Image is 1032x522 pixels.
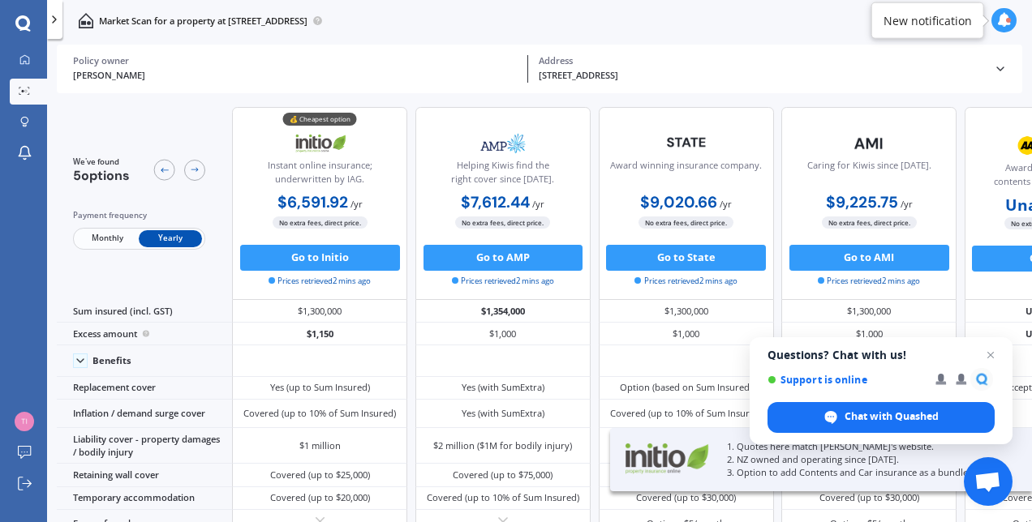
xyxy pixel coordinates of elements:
div: Inflation / demand surge cover [57,400,232,428]
div: Temporary accommodation [57,487,232,510]
div: $1,000 [415,323,591,345]
div: Covered (up to 10% of Sum Insured) [610,407,763,420]
div: Covered (up to $30,000) [636,491,736,504]
div: Policy owner [73,55,518,66]
p: 3. Option to add Contents and Car insurance as a bundle. [727,466,1000,479]
span: Chat with Quashed [845,409,939,424]
span: Chat with Quashed [768,402,995,433]
span: No extra fees, direct price. [822,216,917,229]
div: Instant online insurance; underwritten by IAG. [243,159,396,191]
span: Prices retrieved 2 mins ago [634,276,737,287]
div: Caring for Kiwis since [DATE]. [807,159,931,191]
span: Prices retrieved 2 mins ago [269,276,371,287]
div: Yes (with SumExtra) [462,407,544,420]
div: New notification [884,12,972,28]
div: [PERSON_NAME] [73,69,518,83]
b: $9,225.75 [826,192,898,212]
img: AMI-text-1.webp [826,127,912,160]
span: Prices retrieved 2 mins ago [452,276,554,287]
img: Initio.webp [277,127,363,160]
span: No extra fees, direct price. [273,216,368,229]
div: Replacement cover [57,377,232,400]
p: 1. Quotes here match [PERSON_NAME]'s website. [727,440,1000,453]
div: $2 million ($1M for bodily injury) [433,439,572,452]
b: $7,612.44 [461,192,530,212]
div: Covered (up to $75,000) [453,469,553,481]
span: No extra fees, direct price. [639,216,733,229]
b: $6,591.92 [277,192,348,212]
div: 💰 Cheapest option [283,113,357,126]
div: Covered (up to 10% of Sum Insured) [427,491,579,504]
img: Initio.webp [621,439,712,477]
span: Yearly [139,230,202,247]
b: $9,020.66 [640,192,717,212]
div: Address [539,55,983,66]
div: Payment frequency [73,209,205,222]
span: / yr [720,198,732,210]
div: Covered (up to $20,000) [270,491,370,504]
span: Prices retrieved 2 mins ago [818,276,920,287]
button: Go to Initio [240,245,400,271]
p: 2. NZ owned and operating since [DATE]. [727,453,1000,466]
p: Market Scan for a property at [STREET_ADDRESS] [99,15,307,28]
img: home-and-contents.b802091223b8502ef2dd.svg [78,13,93,28]
div: Award winning insurance company. [610,159,762,191]
span: Monthly [75,230,139,247]
div: $1,354,000 [415,300,591,323]
span: / yr [350,198,363,210]
div: Helping Kiwis find the right cover since [DATE]. [427,159,579,191]
div: Benefits [92,355,131,366]
div: [STREET_ADDRESS] [539,69,983,83]
img: AMP.webp [460,127,546,160]
a: Open chat [964,457,1013,506]
span: 5 options [73,167,130,184]
div: $1,300,000 [232,300,407,323]
span: Support is online [768,374,924,386]
div: Covered (up to 10% of Sum Insured) [243,407,396,420]
span: We've found [73,156,130,168]
span: / yr [532,198,544,210]
div: Excess amount [57,323,232,345]
div: Yes (up to Sum Insured) [270,381,370,394]
div: Covered (up to $25,000) [270,469,370,481]
div: Liability cover - property damages / bodily injury [57,428,232,464]
div: $1,300,000 [599,300,774,323]
div: Yes (with SumExtra) [462,381,544,394]
div: $1,000 [599,323,774,345]
div: Covered (up to $30,000) [819,491,919,504]
button: Go to AMI [789,245,949,271]
img: State-text-1.webp [643,127,729,158]
img: 0e8e9892ea7ba98702dd3f51607364a0 [15,412,34,431]
div: Sum insured (incl. GST) [57,300,232,323]
div: Option (based on Sum Insured) [620,381,752,394]
span: / yr [901,198,913,210]
span: No extra fees, direct price. [455,216,550,229]
div: $1,300,000 [781,300,957,323]
button: Go to AMP [424,245,583,271]
div: $1 million [299,439,341,452]
div: Retaining wall cover [57,464,232,486]
div: $1,000 [781,323,957,345]
div: $1,150 [232,323,407,345]
button: Go to State [606,245,766,271]
span: Questions? Chat with us! [768,349,995,362]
